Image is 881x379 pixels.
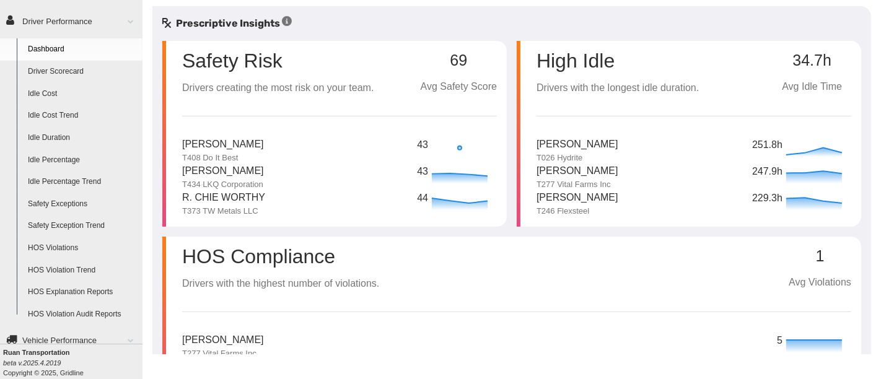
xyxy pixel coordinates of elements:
a: Safety Exceptions [22,193,142,216]
p: Avg Violations [789,275,851,290]
p: Avg Safety Score [421,79,497,95]
a: Idle Cost [22,83,142,105]
p: [PERSON_NAME] [537,137,618,152]
p: [PERSON_NAME] [182,137,264,152]
p: T408 Do It Best [182,152,264,163]
p: 34.7h [773,52,851,69]
a: Safety Exception Trend [22,215,142,237]
p: Safety Risk [182,51,283,71]
a: HOS Violation Trend [22,259,142,282]
p: T246 Flexsteel [537,206,618,217]
i: beta v.2025.4.2019 [3,359,61,367]
p: 43 [417,137,429,153]
p: [PERSON_NAME] [182,163,264,179]
p: High Idle [537,51,699,71]
p: T277 Vital Farms Inc [537,179,618,190]
p: 247.9h [752,164,783,180]
a: Dashboard [22,38,142,61]
p: 251.8h [752,137,783,153]
a: Idle Duration [22,127,142,149]
p: 229.3h [752,191,783,206]
p: [PERSON_NAME] [537,163,618,179]
p: 43 [417,164,429,180]
p: [PERSON_NAME] [537,190,618,206]
p: T277 Vital Farms Inc [182,348,264,359]
p: 1 [789,248,851,265]
p: HOS Compliance [182,246,379,266]
a: Idle Percentage [22,149,142,172]
a: Idle Percentage Trend [22,171,142,193]
b: Ruan Transportation [3,349,70,356]
p: Drivers creating the most risk on your team. [182,81,374,96]
p: Avg Idle Time [773,79,851,95]
p: R. Chie Worthy [182,190,265,206]
p: 5 [777,333,783,349]
p: T434 LKQ Corporation [182,179,264,190]
a: Idle Cost Trend [22,105,142,127]
h5: Prescriptive Insights [162,16,292,31]
a: HOS Explanation Reports [22,281,142,303]
p: Drivers with the highest number of violations. [182,276,379,292]
p: [PERSON_NAME] [182,333,264,348]
p: T026 Hydrite [537,152,618,163]
p: T373 TW Metals LLC [182,206,265,217]
p: 69 [421,52,497,69]
a: Driver Scorecard [22,61,142,83]
a: HOS Violation Audit Reports [22,303,142,326]
p: 44 [417,191,429,206]
div: Copyright © 2025, Gridline [3,347,142,378]
p: Drivers with the longest idle duration. [537,81,699,96]
a: HOS Violations [22,237,142,259]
